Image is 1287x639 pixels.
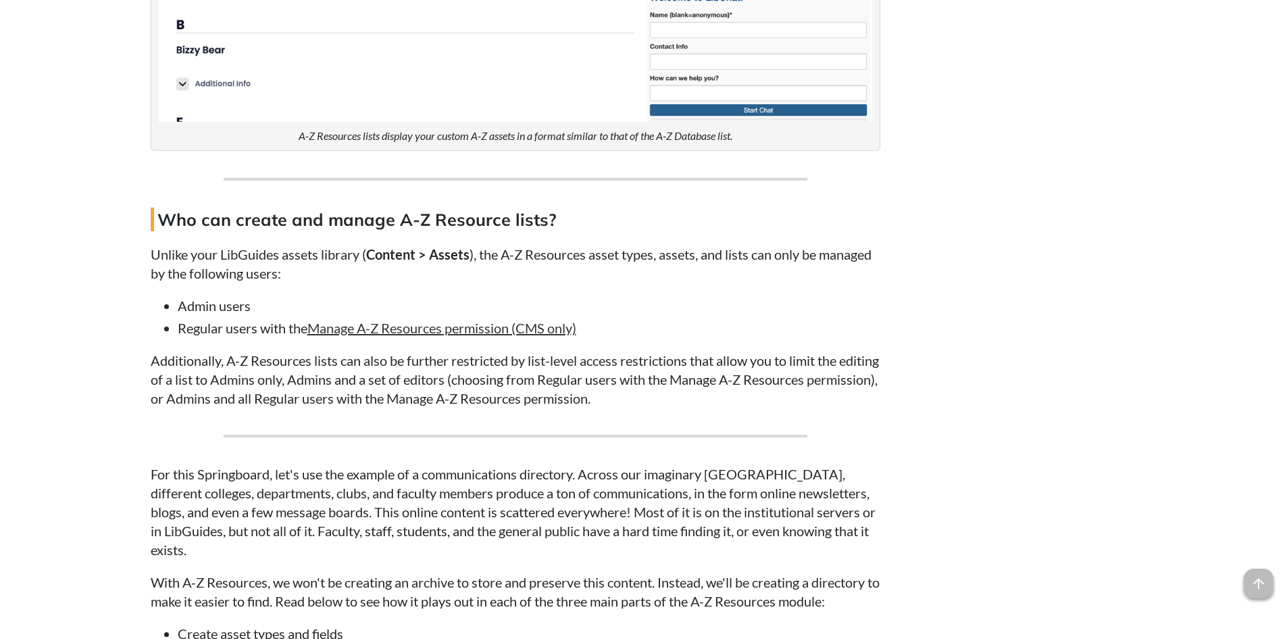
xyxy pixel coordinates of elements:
p: Unlike your LibGuides assets library ( ), the A-Z Resources asset types, assets, and lists can on... [151,245,880,283]
a: Manage A-Z Resources permission (CMS only) [307,320,576,336]
p: Additionally, A-Z Resources lists can also be further restricted by list-level access restriction... [151,351,880,408]
p: With A-Z Resources, we won't be creating an archive to store and preserve this content. Instead, ... [151,573,880,611]
li: Regular users with the [178,318,880,337]
a: arrow_upward [1244,570,1273,586]
p: For this Springboard, let's use the example of a communications directory. Across our imaginary [... [151,465,880,559]
li: Admin users [178,296,880,315]
span: arrow_upward [1244,569,1273,598]
strong: Content > Assets [366,246,470,262]
h4: Who can create and manage A-Z Resource lists? [151,208,880,231]
figcaption: A-Z Resources lists display your custom A-Z assets in a format similar to that of the A-Z Databas... [299,128,732,143]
